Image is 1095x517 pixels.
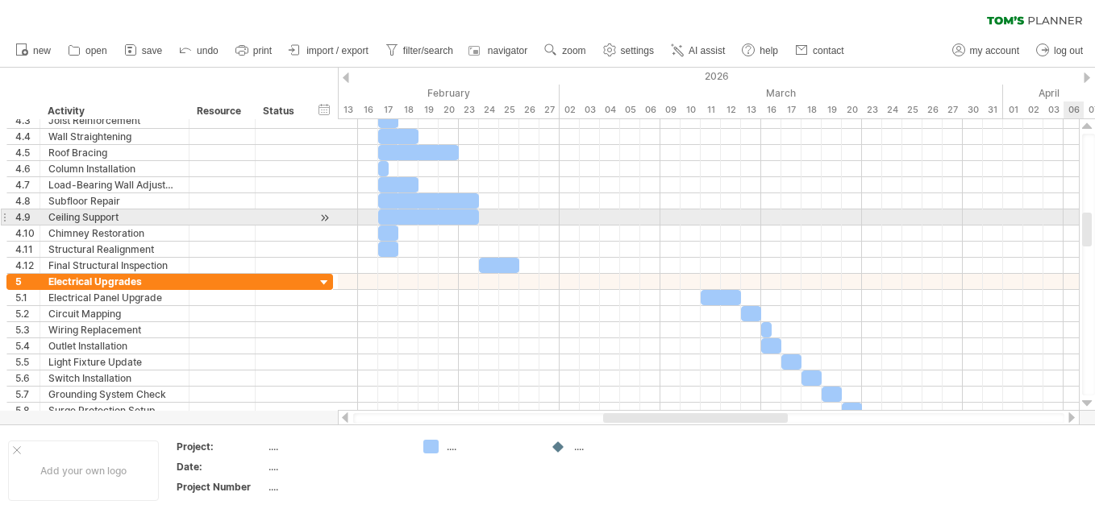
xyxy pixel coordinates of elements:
span: log out [1054,45,1083,56]
div: Wednesday, 25 March 2026 [902,101,922,118]
div: Joist Reinforcement [48,113,181,128]
a: open [64,40,112,61]
div: Status [263,103,298,119]
div: 4.8 [15,193,40,209]
div: Wednesday, 18 February 2026 [398,101,418,118]
div: Surge Protection Setup [48,403,181,418]
div: 5.2 [15,306,40,321]
div: 5.1 [15,290,40,305]
div: Wall Straightening [48,129,181,144]
div: Monday, 2 March 2026 [560,101,580,118]
div: Monday, 30 March 2026 [963,101,983,118]
span: AI assist [689,45,725,56]
div: Thursday, 19 February 2026 [418,101,439,118]
a: navigator [466,40,532,61]
span: help [760,45,778,56]
div: Tuesday, 17 February 2026 [378,101,398,118]
div: Chimney Restoration [48,225,181,241]
div: Wednesday, 11 March 2026 [701,101,721,118]
div: Friday, 20 February 2026 [439,101,459,118]
div: 5.6 [15,370,40,386]
span: filter/search [403,45,453,56]
div: Roof Bracing [48,145,181,160]
div: Friday, 6 March 2026 [640,101,660,118]
div: 5 [15,274,40,289]
span: save [142,45,162,56]
div: .... [269,440,404,453]
div: Load-Bearing Wall Adjustment [48,177,181,192]
div: Thursday, 26 March 2026 [922,101,943,118]
div: Thursday, 12 March 2026 [721,101,741,118]
div: Project: [177,440,265,453]
div: Thursday, 2 April 2026 [1023,101,1043,118]
span: settings [621,45,654,56]
div: Tuesday, 24 March 2026 [882,101,902,118]
div: 4.10 [15,225,40,241]
div: Monday, 6 April 2026 [1064,101,1084,118]
div: 4.4 [15,129,40,144]
div: Wednesday, 4 March 2026 [600,101,620,118]
div: Tuesday, 31 March 2026 [983,101,1003,118]
div: .... [574,440,662,453]
div: Subfloor Repair [48,193,181,209]
div: Project Number [177,480,265,494]
a: filter/search [381,40,458,61]
a: AI assist [667,40,730,61]
div: Grounding System Check [48,387,181,402]
div: 4.12 [15,258,40,273]
div: Circuit Mapping [48,306,181,321]
a: contact [791,40,849,61]
div: Monday, 9 March 2026 [660,101,681,118]
div: 4.11 [15,242,40,257]
div: Friday, 3 April 2026 [1043,101,1064,118]
span: import / export [306,45,368,56]
div: 4.3 [15,113,40,128]
div: Tuesday, 17 March 2026 [781,101,801,118]
a: zoom [540,40,590,61]
div: Outlet Installation [48,338,181,354]
span: navigator [488,45,527,56]
div: Column Installation [48,161,181,176]
span: open [85,45,107,56]
a: save [120,40,167,61]
div: Tuesday, 24 February 2026 [479,101,499,118]
div: .... [269,480,404,494]
div: March 2026 [560,85,1003,101]
div: 4.9 [15,209,40,225]
span: print [253,45,272,56]
a: import / export [285,40,373,61]
div: 4.5 [15,145,40,160]
div: 4.7 [15,177,40,192]
div: Electrical Panel Upgrade [48,290,181,305]
div: Friday, 27 February 2026 [539,101,560,118]
div: Thursday, 26 February 2026 [519,101,539,118]
div: Date: [177,460,265,474]
div: 4.6 [15,161,40,176]
div: Friday, 13 March 2026 [741,101,761,118]
div: Final Structural Inspection [48,258,181,273]
span: new [33,45,51,56]
div: 5.7 [15,387,40,402]
div: Monday, 16 March 2026 [761,101,781,118]
div: Friday, 20 March 2026 [842,101,862,118]
span: undo [197,45,219,56]
div: Wiring Replacement [48,322,181,337]
div: 5.8 [15,403,40,418]
div: Wednesday, 1 April 2026 [1003,101,1023,118]
a: help [738,40,783,61]
div: Monday, 23 February 2026 [459,101,479,118]
a: undo [175,40,223,61]
span: my account [970,45,1019,56]
div: .... [269,460,404,474]
a: settings [599,40,659,61]
a: my account [948,40,1024,61]
div: Add your own logo [8,440,159,501]
div: Friday, 27 March 2026 [943,101,963,118]
a: log out [1032,40,1088,61]
div: Light Fixture Update [48,354,181,370]
div: Switch Installation [48,370,181,386]
div: Resource [197,103,246,119]
a: print [231,40,277,61]
div: 5.4 [15,338,40,354]
div: 5.5 [15,354,40,370]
